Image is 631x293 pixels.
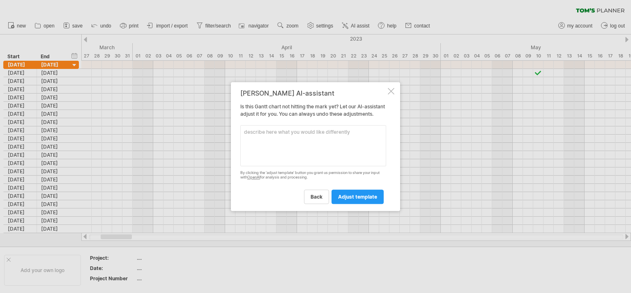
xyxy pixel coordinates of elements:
[338,194,377,200] span: adjust template
[240,89,386,204] div: Is this Gantt chart not hitting the mark yet? Let our AI-assistant adjust it for you. You can alw...
[332,190,384,204] a: adjust template
[247,175,260,179] a: OpenAI
[240,89,386,97] div: [PERSON_NAME] AI-assistant
[240,171,386,180] div: By clicking the 'adjust template' button you grant us permission to share your input with for ana...
[311,194,322,200] span: back
[304,190,329,204] a: back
